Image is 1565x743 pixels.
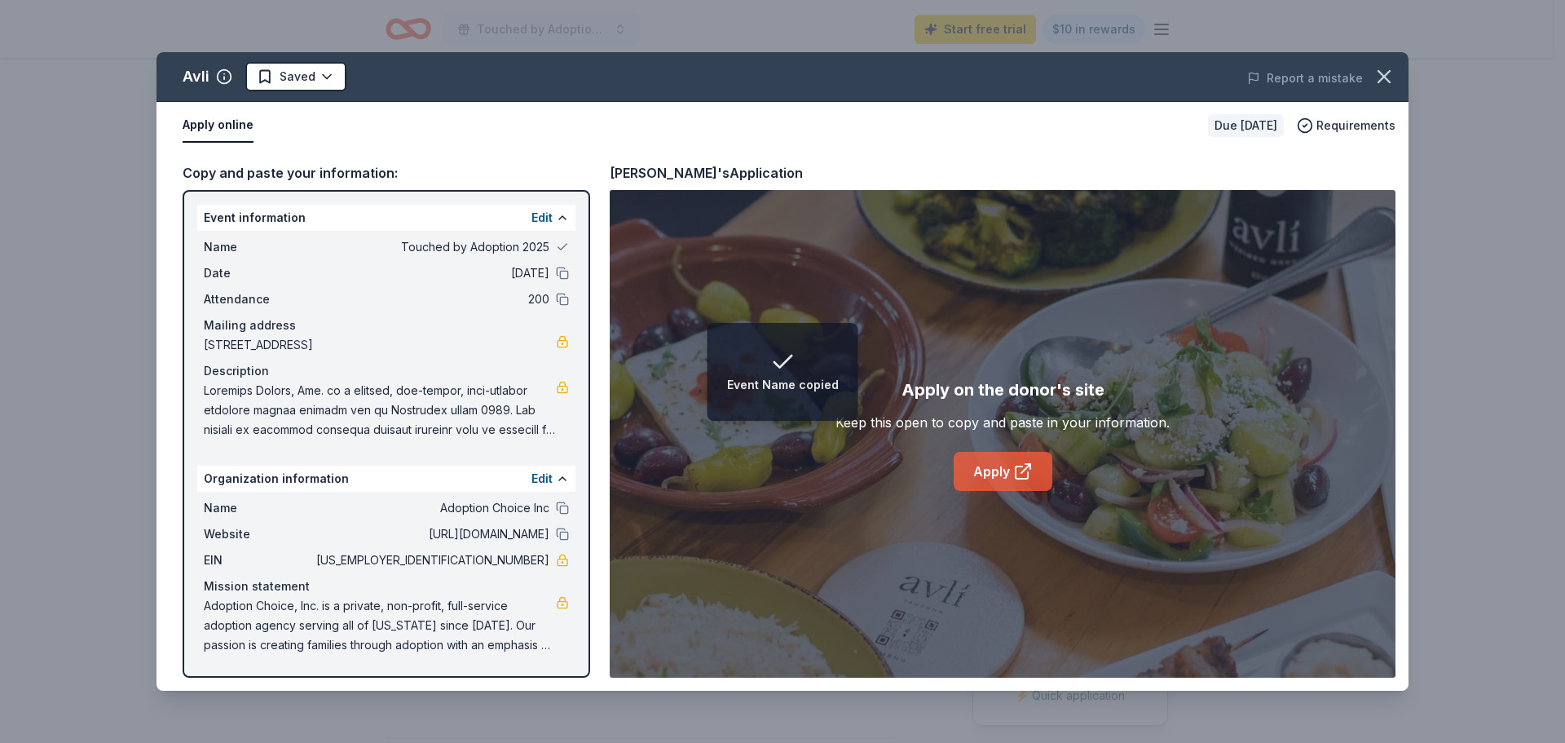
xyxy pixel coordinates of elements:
[204,551,313,570] span: EIN
[204,577,569,596] div: Mission statement
[204,263,313,283] span: Date
[610,162,803,184] div: [PERSON_NAME]'s Application
[313,524,549,544] span: [URL][DOMAIN_NAME]
[313,551,549,570] span: [US_EMPLOYER_IDENTIFICATION_NUMBER]
[313,237,549,257] span: Touched by Adoption 2025
[204,237,313,257] span: Name
[197,466,575,492] div: Organization information
[204,596,556,655] span: Adoption Choice, Inc. is a private, non-profit, full-service adoption agency serving all of [US_S...
[1297,116,1395,135] button: Requirements
[197,205,575,231] div: Event information
[313,290,549,309] span: 200
[204,316,569,335] div: Mailing address
[183,162,590,184] div: Copy and paste your information:
[245,62,346,91] button: Saved
[954,452,1052,491] a: Apply
[727,375,839,395] div: Event Name copied
[1208,114,1284,137] div: Due [DATE]
[531,208,553,228] button: Edit
[204,361,569,381] div: Description
[531,469,553,489] button: Edit
[902,377,1104,403] div: Apply on the donor's site
[204,290,313,309] span: Attendance
[183,108,253,143] button: Apply online
[204,335,556,355] span: [STREET_ADDRESS]
[313,263,549,283] span: [DATE]
[1247,69,1363,88] button: Report a mistake
[204,498,313,518] span: Name
[183,64,209,90] div: Avli
[1316,116,1395,135] span: Requirements
[835,413,1170,432] div: Keep this open to copy and paste in your information.
[313,498,549,518] span: Adoption Choice Inc
[204,524,313,544] span: Website
[280,67,315,86] span: Saved
[204,381,556,440] span: Loremips Dolors, Ame. co a elitsed, doe-tempor, inci-utlabor etdolore magnaa enimadm ven qu Nostr...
